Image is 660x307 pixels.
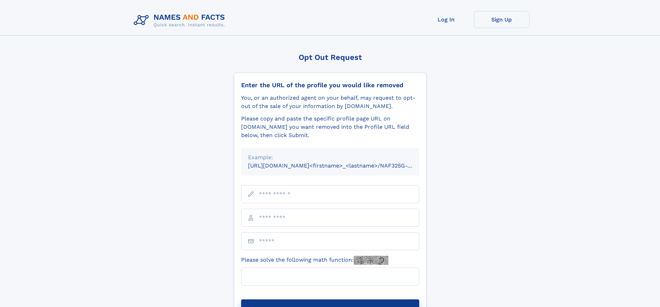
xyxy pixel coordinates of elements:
[248,153,412,162] div: Example:
[241,256,388,265] label: Please solve the following math function:
[241,115,419,139] div: Please copy and paste the specific profile page URL on [DOMAIN_NAME] you want removed into the Pr...
[234,53,426,62] div: Opt Out Request
[419,11,474,28] a: Log In
[131,11,231,30] img: Logo Names and Facts
[241,94,419,110] div: You, or an authorized agent on your behalf, may request to opt-out of the sale of your informatio...
[248,162,432,169] small: [URL][DOMAIN_NAME]<firstname>_<lastname>/NAF325G-xxxxxxxx
[241,81,419,89] div: Enter the URL of the profile you would like removed
[474,11,529,28] a: Sign Up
